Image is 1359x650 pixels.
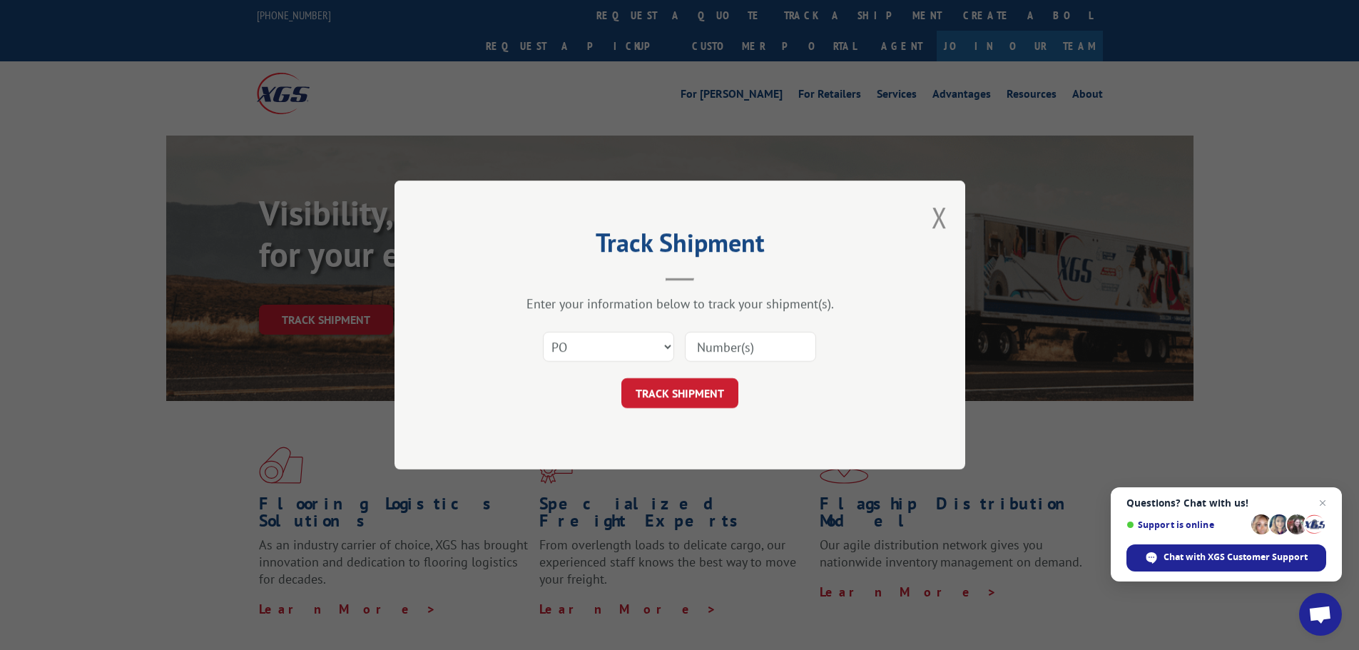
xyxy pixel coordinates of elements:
div: Chat with XGS Customer Support [1126,544,1326,572]
span: Close chat [1314,494,1331,512]
span: Chat with XGS Customer Support [1164,551,1308,564]
button: TRACK SHIPMENT [621,378,738,408]
span: Questions? Chat with us! [1126,497,1326,509]
h2: Track Shipment [466,233,894,260]
input: Number(s) [685,332,816,362]
span: Support is online [1126,519,1246,530]
button: Close modal [932,198,947,236]
div: Open chat [1299,593,1342,636]
div: Enter your information below to track your shipment(s). [466,295,894,312]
